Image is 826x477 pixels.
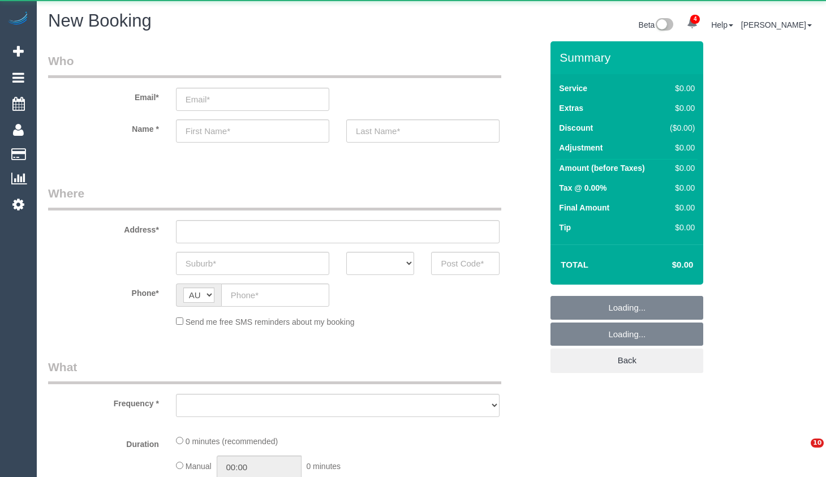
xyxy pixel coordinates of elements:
[40,283,167,299] label: Phone*
[306,462,341,471] span: 0 minutes
[40,88,167,103] label: Email*
[186,317,355,326] span: Send me free SMS reminders about my booking
[788,439,815,466] iframe: Intercom live chat
[811,439,824,448] span: 10
[176,119,329,143] input: First Name*
[559,162,644,174] label: Amount (before Taxes)
[176,252,329,275] input: Suburb*
[48,11,152,31] span: New Booking
[346,119,500,143] input: Last Name*
[665,182,695,194] div: $0.00
[48,359,501,384] legend: What
[431,252,500,275] input: Post Code*
[186,437,278,446] span: 0 minutes (recommended)
[221,283,329,307] input: Phone*
[665,122,695,134] div: ($0.00)
[665,162,695,174] div: $0.00
[7,11,29,27] img: Automaid Logo
[559,182,606,194] label: Tax @ 0.00%
[48,53,501,78] legend: Who
[560,51,698,64] h3: Summary
[176,88,329,111] input: Email*
[741,20,812,29] a: [PERSON_NAME]
[559,122,593,134] label: Discount
[559,102,583,114] label: Extras
[40,220,167,235] label: Address*
[639,20,674,29] a: Beta
[186,462,212,471] span: Manual
[48,185,501,210] legend: Where
[665,83,695,94] div: $0.00
[40,119,167,135] label: Name *
[559,202,609,213] label: Final Amount
[665,142,695,153] div: $0.00
[40,435,167,450] label: Duration
[559,222,571,233] label: Tip
[681,11,703,36] a: 4
[655,18,673,33] img: New interface
[690,15,700,24] span: 4
[550,349,703,372] a: Back
[665,102,695,114] div: $0.00
[561,260,588,269] strong: Total
[559,142,603,153] label: Adjustment
[665,222,695,233] div: $0.00
[40,394,167,409] label: Frequency *
[665,202,695,213] div: $0.00
[559,83,587,94] label: Service
[638,260,693,270] h4: $0.00
[711,20,733,29] a: Help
